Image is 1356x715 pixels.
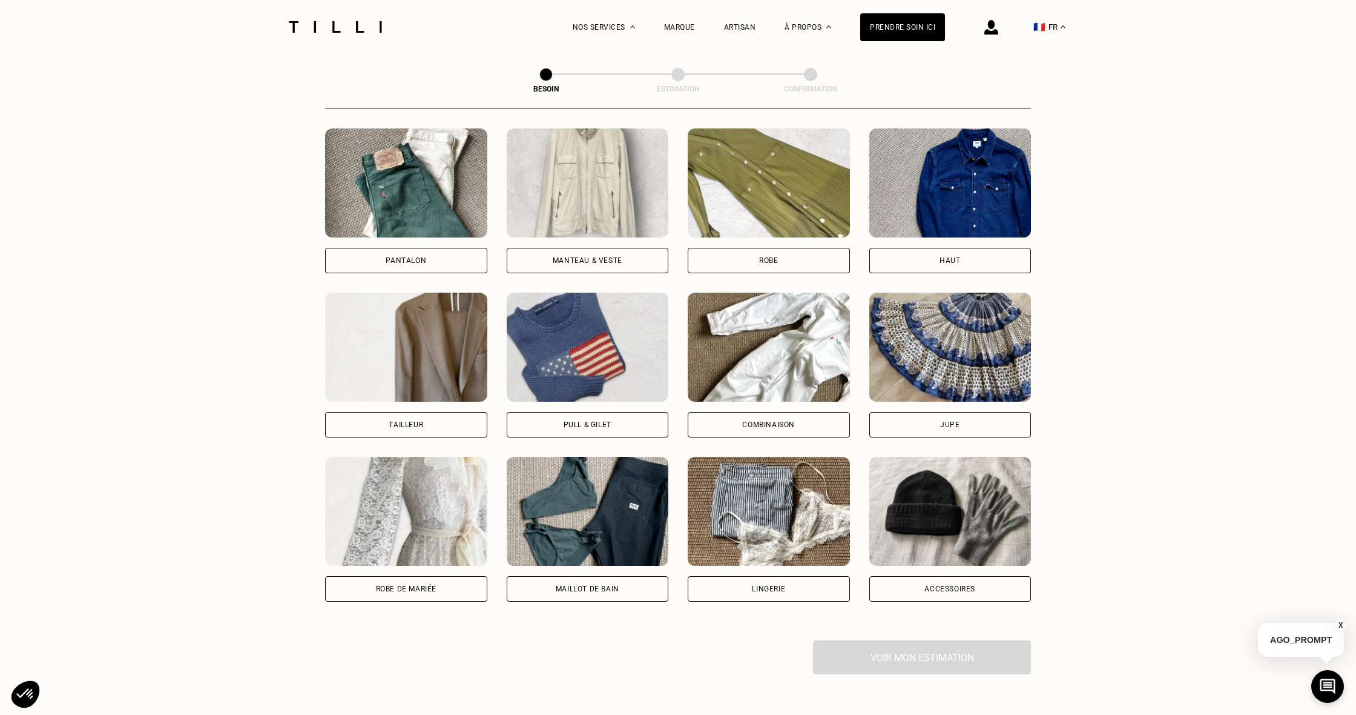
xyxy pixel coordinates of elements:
div: Robe de mariée [376,585,436,593]
img: icône connexion [984,20,998,35]
img: Tilli retouche votre Robe [688,128,850,238]
div: Besoin [485,85,607,93]
div: Accessoires [924,585,975,593]
div: Confirmation [750,85,871,93]
img: Tilli retouche votre Tailleur [325,293,487,402]
img: Tilli retouche votre Pantalon [325,128,487,238]
div: Combinaison [742,421,795,428]
div: Manteau & Veste [553,257,622,264]
img: Tilli retouche votre Pull & gilet [507,293,669,402]
img: Tilli retouche votre Robe de mariée [325,457,487,566]
div: Pantalon [386,257,426,264]
a: Prendre soin ici [860,13,945,41]
img: Tilli retouche votre Maillot de bain [507,457,669,566]
div: Haut [940,257,960,264]
a: Artisan [724,23,756,32]
div: Robe [759,257,778,264]
p: AGO_PROMPT [1258,623,1344,657]
div: Tailleur [389,421,423,428]
img: Menu déroulant à propos [826,25,831,28]
img: menu déroulant [1061,25,1065,28]
div: Estimation [617,85,739,93]
img: Tilli retouche votre Combinaison [688,293,850,402]
img: Menu déroulant [630,25,635,28]
span: 🇫🇷 [1033,21,1045,33]
img: Logo du service de couturière Tilli [285,21,386,33]
button: X [1335,619,1347,632]
div: Pull & gilet [564,421,611,428]
img: Tilli retouche votre Accessoires [869,457,1032,566]
img: Tilli retouche votre Lingerie [688,457,850,566]
div: Jupe [940,421,959,428]
img: Tilli retouche votre Haut [869,128,1032,238]
img: Tilli retouche votre Jupe [869,293,1032,402]
img: Tilli retouche votre Manteau & Veste [507,128,669,238]
div: Lingerie [752,585,785,593]
a: Marque [664,23,695,32]
div: Maillot de bain [556,585,619,593]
